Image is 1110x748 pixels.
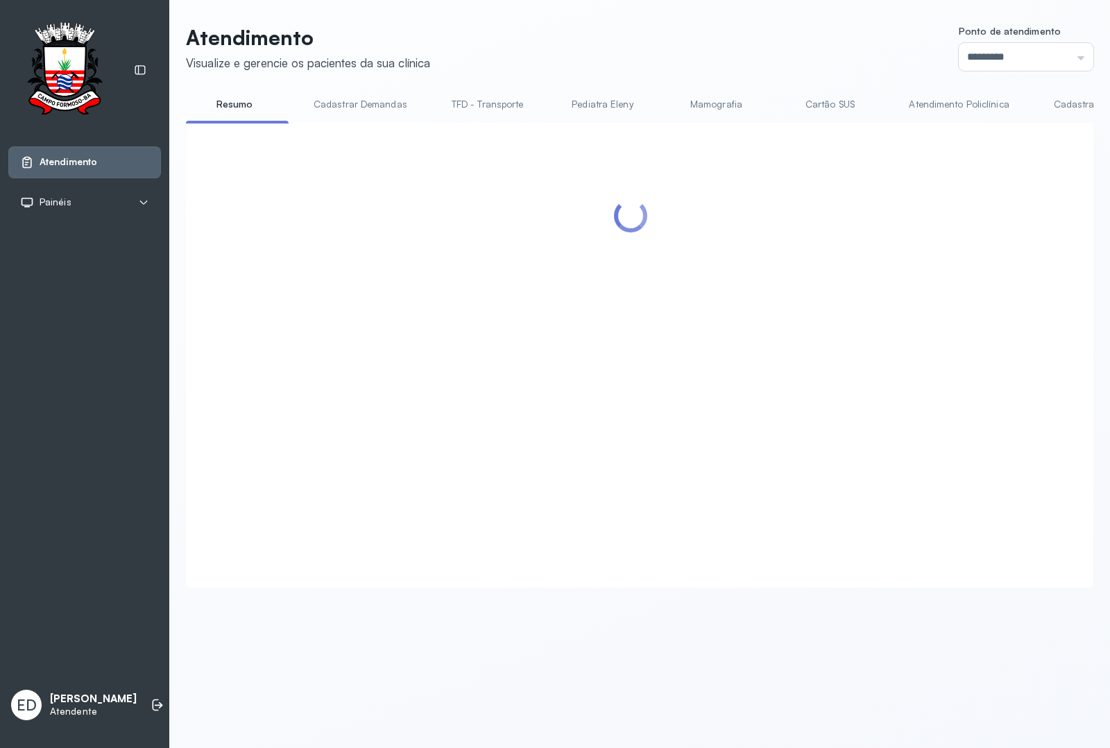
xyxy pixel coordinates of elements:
p: [PERSON_NAME] [50,692,137,706]
p: Atendente [50,706,137,717]
a: Pediatra Eleny [554,93,651,116]
div: Visualize e gerencie os pacientes da sua clínica [186,56,430,70]
a: Atendimento Policlínica [895,93,1023,116]
a: Cadastrar Demandas [300,93,421,116]
img: Logotipo do estabelecimento [15,22,114,119]
span: Painéis [40,196,71,208]
p: Atendimento [186,25,430,50]
a: Atendimento [20,155,149,169]
span: Atendimento [40,156,97,168]
a: Mamografia [667,93,765,116]
a: Cartão SUS [781,93,878,116]
a: Resumo [186,93,283,116]
span: Ponto de atendimento [959,25,1061,37]
a: TFD - Transporte [438,93,538,116]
